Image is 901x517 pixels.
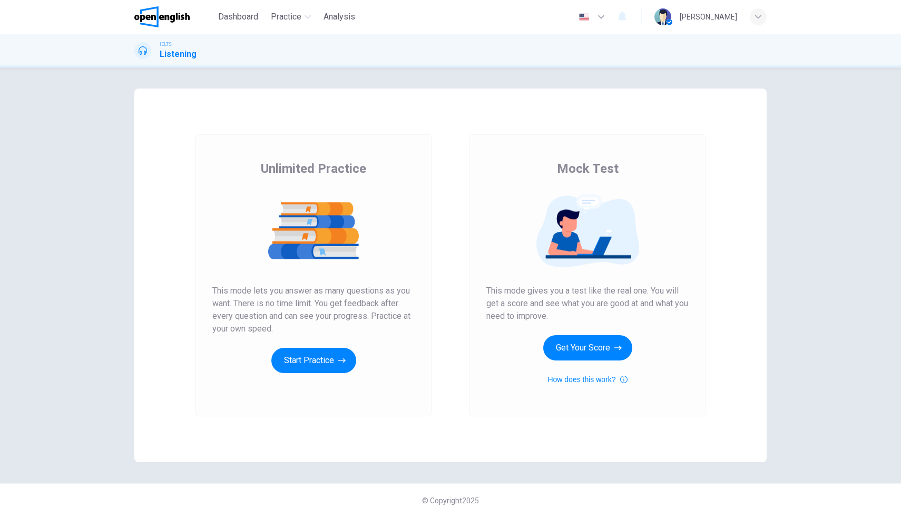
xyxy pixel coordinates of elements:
[267,7,315,26] button: Practice
[486,285,689,323] span: This mode gives you a test like the real one. You will get a score and see what you are good at a...
[319,7,359,26] button: Analysis
[543,335,632,360] button: Get Your Score
[324,11,355,23] span: Analysis
[680,11,737,23] div: [PERSON_NAME]
[547,373,627,386] button: How does this work?
[271,348,356,373] button: Start Practice
[160,41,172,48] span: IELTS
[134,6,214,27] a: OpenEnglish logo
[214,7,262,26] button: Dashboard
[422,496,479,505] span: © Copyright 2025
[160,48,197,61] h1: Listening
[218,11,258,23] span: Dashboard
[134,6,190,27] img: OpenEnglish logo
[557,160,619,177] span: Mock Test
[212,285,415,335] span: This mode lets you answer as many questions as you want. There is no time limit. You get feedback...
[261,160,366,177] span: Unlimited Practice
[654,8,671,25] img: Profile picture
[271,11,301,23] span: Practice
[577,13,591,21] img: en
